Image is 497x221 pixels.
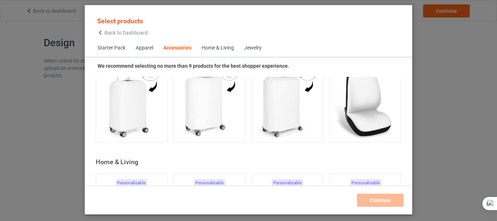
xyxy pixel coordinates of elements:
[194,179,225,187] div: Personalizable
[177,57,242,138] img: regular.jpg
[272,179,303,187] div: Personalizable
[98,63,289,69] strong: We recommend selecting no more than 9 products for the best shopper experience.
[350,179,381,187] div: Personalizable
[99,57,164,138] img: regular.jpg
[136,44,153,52] div: Apparel
[255,57,320,138] img: regular.jpg
[244,44,262,52] div: Jewelry
[92,39,131,57] span: Starter Pack
[116,179,147,187] div: Personalizable
[97,17,143,25] span: Select products
[163,44,191,52] div: Accessories
[96,158,405,166] div: Home & Living
[333,57,398,138] img: regular.jpg
[202,44,234,52] div: Home & Living
[104,30,148,36] span: Back to Dashboard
